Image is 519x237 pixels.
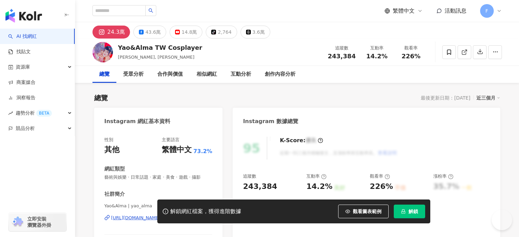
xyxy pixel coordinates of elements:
div: 觀看率 [370,173,390,179]
img: KOL Avatar [92,42,113,62]
span: 繁體中文 [393,7,415,15]
div: BETA [36,110,52,117]
div: 近三個月 [476,93,500,102]
span: F [485,7,488,15]
div: 243,384 [243,181,277,192]
button: 2,764 [206,26,237,39]
a: chrome extension立即安裝 瀏覽器外掛 [9,213,66,231]
span: 73.2% [193,148,213,155]
div: 創作內容分析 [265,70,295,78]
div: 3.6萬 [253,27,265,37]
a: searchAI 找網紅 [8,33,37,40]
div: 觀看率 [398,45,424,51]
div: Yao&Alma TW Cosplayer [118,43,202,52]
span: lock [401,209,406,214]
span: rise [8,111,13,116]
span: 解鎖 [408,209,418,214]
button: 解鎖 [394,205,425,218]
div: 24.3萬 [107,27,125,37]
div: 追蹤數 [243,173,256,179]
div: Instagram 數據總覽 [243,118,298,125]
span: 資源庫 [16,59,30,75]
div: 社群簡介 [104,191,125,198]
div: 互動率 [306,173,327,179]
div: 226% [370,181,393,192]
span: [PERSON_NAME], [PERSON_NAME] [118,55,194,60]
button: 3.6萬 [241,26,270,39]
div: 其他 [104,145,119,155]
div: 受眾分析 [123,70,144,78]
div: 漲粉率 [433,173,453,179]
div: K-Score : [280,137,323,144]
span: 趨勢分析 [16,105,52,121]
span: 14.2% [366,53,387,60]
a: 商案媒合 [8,79,35,86]
span: 競品分析 [16,121,35,136]
button: 14.8萬 [170,26,202,39]
span: 243,384 [328,53,356,60]
div: 繁體中文 [162,145,192,155]
div: 主要語言 [162,137,179,143]
div: 互動分析 [231,70,251,78]
div: 互動率 [364,45,390,51]
div: 解鎖網紅檔案，獲得進階數據 [170,208,241,215]
button: 24.3萬 [92,26,130,39]
span: 藝術與娛樂 · 日常話題 · 家庭 · 美食 · 遊戲 · 攝影 [104,174,213,180]
div: 14.8萬 [182,27,197,37]
a: 洞察報告 [8,94,35,101]
div: 性別 [104,137,113,143]
span: search [148,8,153,13]
div: 合作與價值 [157,70,183,78]
span: 226% [402,53,421,60]
button: 觀看圖表範例 [338,205,389,218]
span: 活動訊息 [445,8,466,14]
img: logo [5,9,42,23]
div: 追蹤數 [328,45,356,51]
div: 相似網紅 [197,70,217,78]
a: 找貼文 [8,48,31,55]
div: 14.2% [306,181,332,192]
div: 最後更新日期：[DATE] [421,95,470,101]
img: chrome extension [11,217,24,227]
span: 立即安裝 瀏覽器外掛 [27,216,51,228]
div: 總覽 [99,70,110,78]
div: 2,764 [218,27,231,37]
div: 總覽 [94,93,108,103]
span: 觀看圖表範例 [353,209,381,214]
div: 網紅類型 [104,165,125,173]
button: 43.6萬 [133,26,166,39]
div: 43.6萬 [145,27,161,37]
div: Instagram 網紅基本資料 [104,118,171,125]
